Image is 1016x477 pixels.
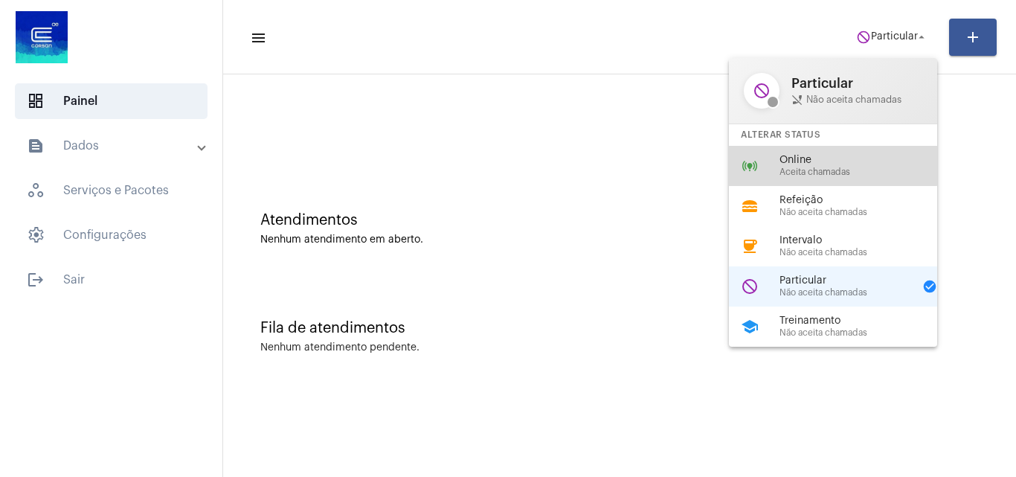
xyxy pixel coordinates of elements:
[741,318,759,336] mat-icon: school
[779,195,949,206] span: Refeição
[779,208,949,217] span: Não aceita chamadas
[791,94,922,106] span: Não aceita chamadas
[922,279,937,294] mat-icon: check_circle
[741,157,759,175] mat-icon: online_prediction
[779,328,949,338] span: Não aceita chamadas
[741,237,759,255] mat-icon: coffee
[779,235,949,246] span: Intervalo
[779,167,949,177] span: Aceita chamadas
[779,248,949,257] span: Não aceita chamadas
[741,197,759,215] mat-icon: lunch_dining
[779,275,913,286] span: Particular
[741,278,759,295] mat-icon: do_not_disturb
[779,155,949,166] span: Online
[779,288,913,298] span: Não aceita chamadas
[744,73,779,109] mat-icon: do_not_disturb
[791,76,922,91] span: Particular
[779,316,949,327] span: Treinamento
[729,124,937,146] div: Alterar Status
[791,94,803,106] mat-icon: phone_disabled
